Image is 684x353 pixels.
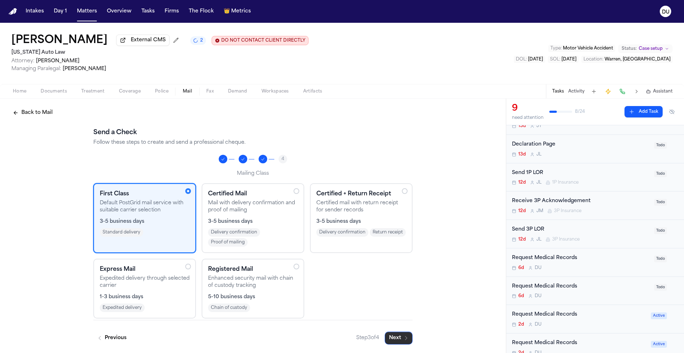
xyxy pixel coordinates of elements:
span: Managing Paralegal: [11,66,61,72]
span: Active [651,312,667,319]
button: Make a Call [617,86,627,96]
h3: Registered Mail [208,265,298,274]
span: 6d [518,265,524,271]
span: 3P Insurance [554,208,581,214]
span: Documents [41,89,67,94]
span: Todo [654,255,667,262]
span: [DATE] [528,57,543,62]
div: Open task: Request Medical Records [506,248,684,277]
span: Standard delivery [100,228,143,237]
span: Home [13,89,26,94]
span: J L [537,180,541,185]
div: Express MailExpedited delivery through selected carrier1-3 business daysExpedited delivery [93,259,196,318]
span: J L [537,152,541,157]
span: D U [535,322,541,327]
span: 1-3 business days [100,294,143,301]
span: Coverage [119,89,141,94]
span: Todo [654,284,667,291]
div: Open task: Request Medical Records [506,305,684,333]
span: DO NOT CONTACT CLIENT DIRECTLY [221,38,305,43]
span: Todo [654,199,667,206]
h3: Express Mail [100,265,190,274]
span: 4 [281,156,284,162]
a: Home [9,8,17,15]
span: DOL : [516,57,527,62]
button: 2 active tasks [190,36,206,45]
span: Attorney: [11,58,35,64]
div: Open task: Declaration Page [506,135,684,163]
span: 2d [518,322,524,327]
span: Status: [622,46,637,52]
span: SOL : [550,57,560,62]
span: 12d [518,237,526,242]
button: crownMetrics [221,5,254,18]
span: Motor Vehicle Accident [563,46,613,51]
span: 3-5 business days [316,218,361,225]
span: 3-5 business days [208,218,253,225]
span: Artifacts [303,89,322,94]
button: Edit client contact restriction [212,36,309,45]
span: Police [155,89,169,94]
span: [DATE] [561,57,576,62]
h3: Certified + Return Receipt [316,190,406,198]
h3: First Class [100,190,190,198]
div: Open task: Request Medical Records [506,277,684,305]
p: Follow these steps to create and send a professional cheque. [93,139,413,146]
a: Matters [74,5,100,18]
button: Tasks [139,5,157,18]
button: Assistant [646,89,673,94]
div: Request Medical Records [512,283,650,291]
span: Chain of custody [208,304,250,312]
button: External CMS [116,35,170,46]
div: Open task: Send 3P LOR [506,220,684,248]
span: Todo [654,170,667,177]
span: Warren, [GEOGRAPHIC_DATA] [605,57,670,62]
h1: [PERSON_NAME] [11,34,108,47]
span: Delivery confirmation [316,228,368,237]
span: [PERSON_NAME] [36,58,79,64]
span: J L [537,237,541,242]
span: 2 [200,38,203,43]
p: Expedited delivery through selected carrier [100,275,190,289]
div: Certified MailMail with delivery confirmation and proof of mailing3-5 business daysDelivery confi... [202,183,304,253]
button: Overview [104,5,134,18]
span: Todo [654,142,667,149]
button: Day 1 [51,5,70,18]
button: Activity [568,89,585,94]
span: Treatment [81,89,105,94]
a: Intakes [23,5,47,18]
span: [PERSON_NAME] [63,66,106,72]
span: Expedited delivery [100,304,145,312]
span: Type : [550,46,562,51]
div: Declaration Page [512,141,650,149]
button: Back to Mail [9,106,57,119]
div: Open task: Receive 3P Acknowledgement [506,191,684,220]
span: 12d [518,208,526,214]
button: Create Immediate Task [603,86,613,96]
span: Proof of mailing [208,238,248,247]
span: 12d [518,180,526,185]
span: Mailing Class [237,171,269,176]
span: Assistant [653,89,673,94]
span: Todo [654,227,667,234]
div: Registered MailEnhanced security mail with chain of custody tracking5-10 business daysChain of cu... [202,259,304,318]
h3: Certified Mail [208,190,298,198]
button: The Flock [186,5,217,18]
span: 6d [518,293,524,299]
div: Request Medical Records [512,254,650,262]
span: Demand [228,89,247,94]
span: External CMS [131,37,166,44]
div: Certified + Return ReceiptCertified mail with return receipt for sender records3-5 business daysD... [310,183,413,253]
span: 1P Insurance [552,180,579,185]
img: Finch Logo [9,8,17,15]
span: Location : [584,57,603,62]
button: Previous [93,332,131,344]
div: Send 3P LOR [512,226,650,234]
span: Active [651,341,667,348]
span: Return receipt [370,228,406,237]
